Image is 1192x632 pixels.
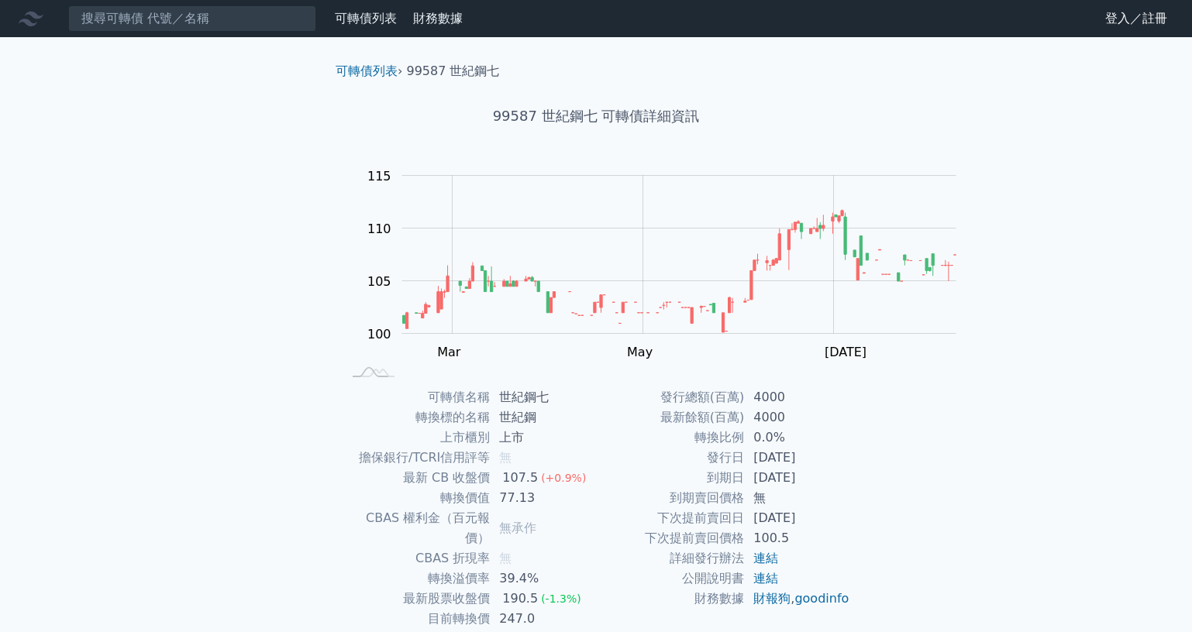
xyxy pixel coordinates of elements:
a: 財報狗 [753,591,791,606]
td: 4000 [744,407,850,428]
td: 上市櫃別 [342,428,490,448]
td: 4000 [744,387,850,407]
li: 99587 世紀鋼七 [407,62,500,81]
td: 最新 CB 收盤價 [342,468,490,488]
tspan: [DATE] [825,345,866,359]
td: 轉換比例 [596,428,744,448]
td: 0.0% [744,428,850,448]
td: 擔保銀行/TCRI信用評等 [342,448,490,468]
td: CBAS 權利金（百元報價） [342,508,490,548]
tspan: 105 [367,274,391,289]
a: 可轉債列表 [336,64,398,78]
div: 190.5 [499,589,541,609]
td: 39.4% [490,568,596,589]
td: 目前轉換價 [342,609,490,629]
td: 轉換溢價率 [342,568,490,589]
td: 詳細發行辦法 [596,548,744,568]
a: goodinfo [794,591,849,606]
td: [DATE] [744,508,850,528]
g: Chart [360,169,980,359]
td: 轉換價值 [342,488,490,508]
td: 發行日 [596,448,744,468]
span: 無 [499,551,512,565]
tspan: 110 [367,222,391,236]
td: 可轉債名稱 [342,387,490,407]
td: 世紀鋼七 [490,387,596,407]
td: 下次提前賣回日 [596,508,744,528]
td: 無 [744,488,850,508]
td: 到期賣回價格 [596,488,744,508]
td: 上市 [490,428,596,448]
td: 轉換標的名稱 [342,407,490,428]
tspan: 115 [367,169,391,184]
input: 搜尋可轉債 代號／名稱 [68,5,316,32]
td: 下次提前賣回價格 [596,528,744,548]
td: 最新股票收盤價 [342,589,490,609]
tspan: Mar [437,345,461,359]
span: 無承作 [499,520,536,535]
td: 最新餘額(百萬) [596,407,744,428]
span: (+0.9%) [541,472,586,484]
td: 公開說明書 [596,568,744,589]
td: CBAS 折現率 [342,548,490,568]
td: [DATE] [744,468,850,488]
span: (-1.3%) [541,592,581,605]
tspan: May [627,345,653,359]
td: 247.0 [490,609,596,629]
h1: 99587 世紀鋼七 可轉債詳細資訊 [323,105,869,127]
a: 登入／註冊 [1093,6,1180,31]
td: , [744,589,850,609]
a: 連結 [753,571,778,586]
td: 100.5 [744,528,850,548]
td: 世紀鋼 [490,407,596,428]
td: [DATE] [744,448,850,468]
td: 到期日 [596,468,744,488]
li: › [336,62,402,81]
tspan: 100 [367,327,391,342]
a: 財務數據 [413,11,463,26]
span: 無 [499,450,512,465]
div: 107.5 [499,468,541,488]
a: 可轉債列表 [335,11,397,26]
td: 77.13 [490,488,596,508]
td: 發行總額(百萬) [596,387,744,407]
a: 連結 [753,551,778,565]
td: 財務數據 [596,589,744,609]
